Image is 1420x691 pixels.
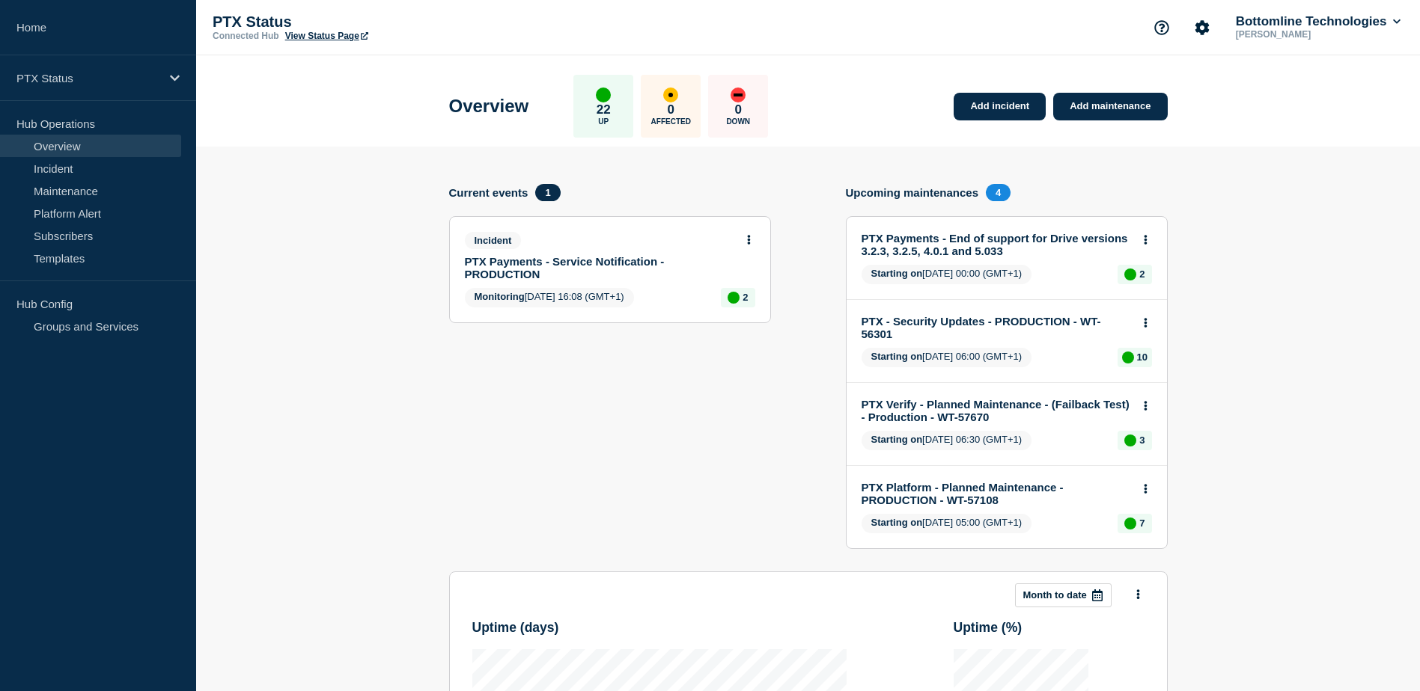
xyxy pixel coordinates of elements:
[598,117,609,126] p: Up
[1053,93,1167,120] a: Add maintenance
[1186,12,1218,43] button: Account settings
[285,31,368,41] a: View Status Page
[735,102,742,117] p: 0
[535,184,560,201] span: 1
[465,232,522,249] span: Incident
[846,186,979,199] h4: Upcoming maintenances
[465,288,634,307] span: [DATE] 16:08 (GMT+1)
[475,291,525,302] span: Monitoring
[731,87,746,102] div: down
[871,268,923,279] span: Starting on
[596,87,611,102] div: up
[862,232,1132,257] a: PTX Payments - End of support for Drive versions 3.2.3, 3.2.5, 4.0.1 and 5.033
[743,292,748,303] p: 2
[1137,351,1148,363] p: 10
[1233,29,1389,40] p: [PERSON_NAME]
[986,184,1011,201] span: 4
[1015,583,1112,607] button: Month to date
[1124,268,1136,280] div: up
[954,620,1145,636] h3: Uptime ( % )
[597,102,611,117] p: 22
[1139,434,1145,446] p: 3
[862,265,1032,284] span: [DATE] 00:00 (GMT+1)
[871,351,923,362] span: Starting on
[213,31,279,41] p: Connected Hub
[663,87,678,102] div: affected
[213,13,512,31] p: PTX Status
[871,517,923,528] span: Starting on
[1122,351,1134,363] div: up
[1146,12,1177,43] button: Support
[862,315,1132,340] a: PTX - Security Updates - PRODUCTION - WT-56301
[1023,589,1087,601] p: Month to date
[1139,268,1145,280] p: 2
[1233,14,1404,29] button: Bottomline Technologies
[862,514,1032,533] span: [DATE] 05:00 (GMT+1)
[726,117,750,126] p: Down
[871,434,923,445] span: Starting on
[449,96,529,117] h1: Overview
[668,102,674,117] p: 0
[16,72,160,85] p: PTX Status
[862,431,1032,450] span: [DATE] 06:30 (GMT+1)
[862,348,1032,367] span: [DATE] 06:00 (GMT+1)
[472,620,847,636] h3: Uptime ( days )
[954,93,1046,120] a: Add incident
[651,117,691,126] p: Affected
[1124,434,1136,446] div: up
[862,398,1132,423] a: PTX Verify - Planned Maintenance - (Failback Test) - Production - WT-57670
[728,292,740,304] div: up
[1124,518,1136,529] div: up
[449,186,528,199] h4: Current events
[465,255,735,280] a: PTX Payments - Service Notification - PRODUCTION
[862,481,1132,506] a: PTX Platform - Planned Maintenance - PRODUCTION - WT-57108
[1139,518,1145,529] p: 7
